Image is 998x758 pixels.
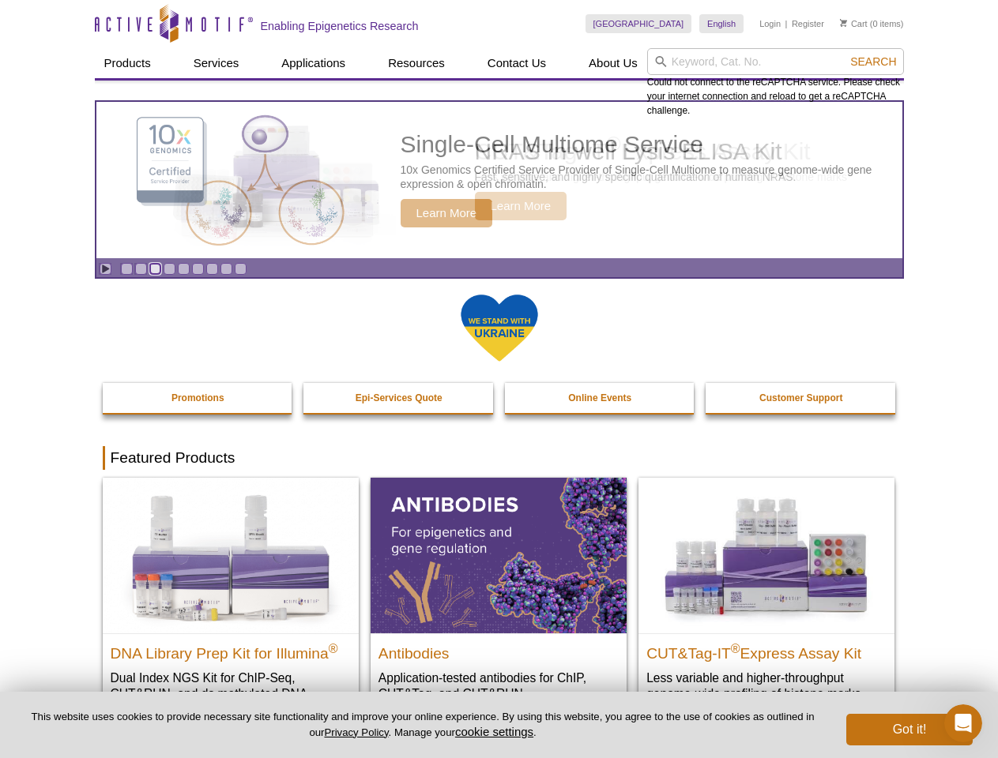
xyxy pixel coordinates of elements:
a: CUT&Tag-IT® Express Assay Kit CUT&Tag-IT®Express Assay Kit Less variable and higher-throughput ge... [638,478,894,717]
h2: Single-Cell Multiome Service [401,133,894,156]
a: Go to slide 3 [149,263,161,275]
a: Contact Us [478,48,555,78]
img: Single-Cell Multiome Service [122,108,359,253]
a: About Us [579,48,647,78]
a: Epi-Services Quote [303,383,495,413]
a: Services [184,48,249,78]
a: Cart [840,18,868,29]
iframe: Intercom live chat [944,704,982,742]
a: Go to slide 2 [135,263,147,275]
h2: DNA Library Prep Kit for Illumina [111,638,351,662]
a: Customer Support [706,383,897,413]
img: Your Cart [840,19,847,27]
a: Toggle autoplay [100,263,111,275]
img: All Antibodies [371,478,627,632]
a: Go to slide 4 [164,263,175,275]
img: CUT&Tag-IT® Express Assay Kit [638,478,894,632]
a: Go to slide 1 [121,263,133,275]
a: English [699,14,744,33]
h2: Antibodies [378,638,619,662]
a: Go to slide 5 [178,263,190,275]
h2: CUT&Tag-IT Express Assay Kit [646,638,887,662]
a: Online Events [505,383,696,413]
a: Promotions [103,383,294,413]
a: Privacy Policy [324,726,388,738]
a: Register [792,18,824,29]
article: Single-Cell Multiome Service [96,102,902,258]
sup: ® [731,641,740,655]
a: Go to slide 8 [220,263,232,275]
p: Less variable and higher-throughput genome-wide profiling of histone marks​. [646,670,887,702]
button: Search [845,54,901,69]
a: Products [95,48,160,78]
a: Resources [378,48,454,78]
a: Applications [272,48,355,78]
button: Got it! [846,714,973,745]
strong: Promotions [171,392,224,403]
sup: ® [329,641,338,655]
li: | [785,14,788,33]
a: Login [759,18,781,29]
p: Application-tested antibodies for ChIP, CUT&Tag, and CUT&RUN. [378,670,619,702]
span: Search [850,55,896,68]
a: DNA Library Prep Kit for Illumina DNA Library Prep Kit for Illumina® Dual Index NGS Kit for ChIP-... [103,478,359,733]
img: We Stand With Ukraine [460,293,539,363]
input: Keyword, Cat. No. [647,48,904,75]
p: 10x Genomics Certified Service Provider of Single-Cell Multiome to measure genome-wide gene expre... [401,163,894,191]
p: Dual Index NGS Kit for ChIP-Seq, CUT&RUN, and ds methylated DNA assays. [111,670,351,718]
a: Single-Cell Multiome Service Single-Cell Multiome Service 10x Genomics Certified Service Provider... [96,102,902,258]
h2: Featured Products [103,446,896,470]
a: All Antibodies Antibodies Application-tested antibodies for ChIP, CUT&Tag, and CUT&RUN. [371,478,627,717]
a: Go to slide 6 [192,263,204,275]
li: (0 items) [840,14,904,33]
h2: Enabling Epigenetics Research [261,19,419,33]
img: DNA Library Prep Kit for Illumina [103,478,359,632]
a: Go to slide 7 [206,263,218,275]
div: Could not connect to the reCAPTCHA service. Please check your internet connection and reload to g... [647,48,904,118]
strong: Epi-Services Quote [356,392,443,403]
p: This website uses cookies to provide necessary site functionality and improve your online experie... [25,710,820,740]
a: Go to slide 9 [235,263,247,275]
strong: Customer Support [759,392,842,403]
span: Learn More [401,199,493,227]
strong: Online Events [568,392,631,403]
a: [GEOGRAPHIC_DATA] [586,14,692,33]
button: cookie settings [455,725,533,738]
